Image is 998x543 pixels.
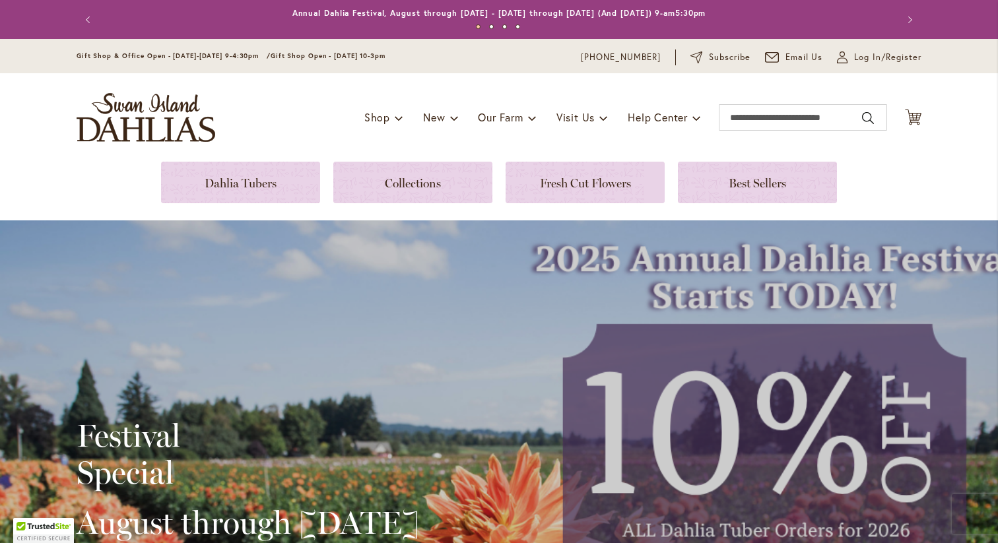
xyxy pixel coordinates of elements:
h2: Festival Special [77,417,419,491]
button: Next [895,7,921,33]
a: [PHONE_NUMBER] [581,51,661,64]
span: Gift Shop Open - [DATE] 10-3pm [271,51,385,60]
button: 2 of 4 [489,24,494,29]
span: Gift Shop & Office Open - [DATE]-[DATE] 9-4:30pm / [77,51,271,60]
span: Log In/Register [854,51,921,64]
a: Subscribe [690,51,750,64]
span: New [423,110,445,124]
span: Email Us [785,51,823,64]
a: Log In/Register [837,51,921,64]
button: 3 of 4 [502,24,507,29]
button: 4 of 4 [516,24,520,29]
a: Email Us [765,51,823,64]
a: Annual Dahlia Festival, August through [DATE] - [DATE] through [DATE] (And [DATE]) 9-am5:30pm [292,8,706,18]
a: store logo [77,93,215,142]
button: Previous [77,7,103,33]
span: Help Center [628,110,688,124]
span: Our Farm [478,110,523,124]
span: Subscribe [709,51,750,64]
div: TrustedSite Certified [13,518,74,543]
h2: August through [DATE] [77,504,419,541]
button: 1 of 4 [476,24,481,29]
span: Visit Us [556,110,595,124]
span: Shop [364,110,390,124]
